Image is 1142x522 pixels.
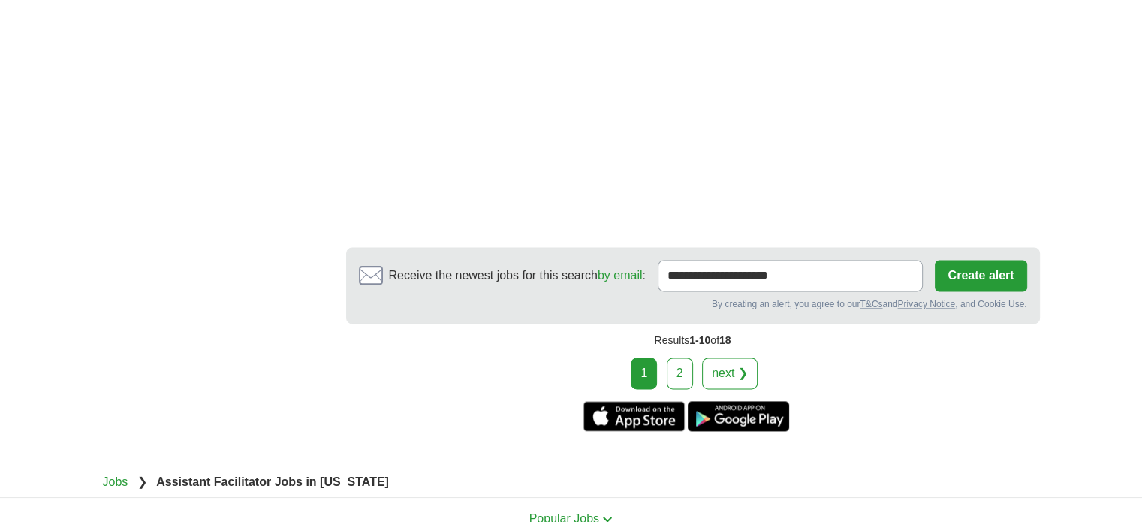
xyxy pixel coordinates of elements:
[598,269,643,282] a: by email
[688,401,789,431] a: Get the Android app
[667,358,693,389] a: 2
[156,475,389,488] strong: Assistant Facilitator Jobs in [US_STATE]
[935,260,1026,291] button: Create alert
[103,475,128,488] a: Jobs
[897,299,955,309] a: Privacy Notice
[389,267,646,285] span: Receive the newest jobs for this search :
[359,297,1027,311] div: By creating an alert, you agree to our and , and Cookie Use.
[137,475,147,488] span: ❯
[583,401,685,431] a: Get the iPhone app
[689,334,710,346] span: 1-10
[346,324,1040,358] div: Results of
[860,299,882,309] a: T&Cs
[702,358,758,389] a: next ❯
[631,358,657,389] div: 1
[719,334,731,346] span: 18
